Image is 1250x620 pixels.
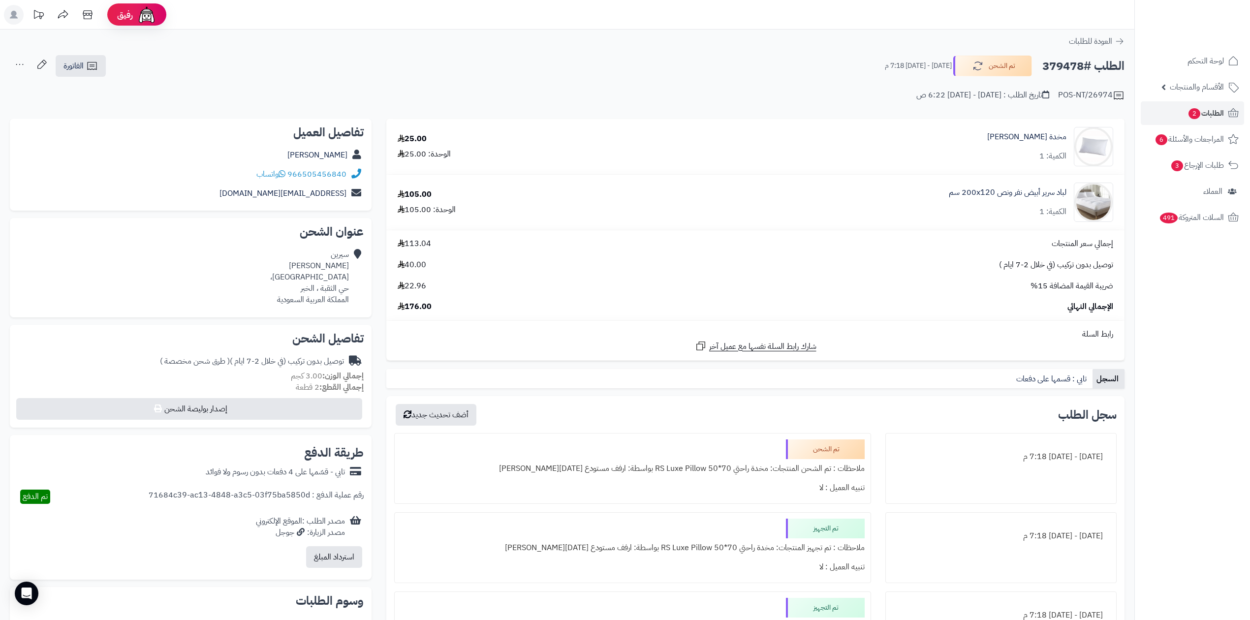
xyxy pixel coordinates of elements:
[16,398,362,420] button: إصدار بوليصة الشحن
[398,149,451,160] div: الوحدة: 25.00
[1031,280,1113,292] span: ضريبة القيمة المضافة 15%
[1141,206,1244,229] a: السلات المتروكة491
[1170,158,1224,172] span: طلبات الإرجاع
[15,582,38,605] div: Open Intercom Messenger
[1058,409,1117,421] h3: سجل الطلب
[695,340,816,352] a: شارك رابط السلة نفسها مع عميل آخر
[160,355,230,367] span: ( طرق شحن مخصصة )
[1141,101,1244,125] a: الطلبات2
[398,238,431,249] span: 113.04
[18,595,364,607] h2: وسوم الطلبات
[396,404,476,426] button: أضف تحديث جديد
[1141,180,1244,203] a: العملاء
[1074,183,1113,222] img: 1732186588-220107040010-90x90.jpg
[398,133,427,145] div: 25.00
[1058,90,1125,101] div: POS-NT/26974
[786,439,865,459] div: تم الشحن
[398,301,432,312] span: 176.00
[1039,151,1066,162] div: الكمية: 1
[1074,127,1113,166] img: 1703426873-pillow-90x90.png
[256,516,345,538] div: مصدر الطلب :الموقع الإلكتروني
[398,280,426,292] span: 22.96
[1155,132,1224,146] span: المراجعات والأسئلة
[219,187,346,199] a: [EMAIL_ADDRESS][DOMAIN_NAME]
[117,9,133,21] span: رفيق
[306,546,362,568] button: استرداد المبلغ
[296,381,364,393] small: 2 قطعة
[1159,211,1224,224] span: السلات المتروكة
[137,5,156,25] img: ai-face.png
[398,204,456,216] div: الوحدة: 105.00
[56,55,106,77] a: الفاتورة
[1067,301,1113,312] span: الإجمالي النهائي
[23,491,48,502] span: تم الدفع
[999,259,1113,271] span: توصيل بدون تركيب (في خلال 2-7 ايام )
[709,341,816,352] span: شارك رابط السلة نفسها مع عميل آخر
[987,131,1066,143] a: مخدة [PERSON_NAME]
[287,168,346,180] a: 966505456840
[1141,127,1244,151] a: المراجعات والأسئلة6
[1141,154,1244,177] a: طلبات الإرجاع3
[18,126,364,138] h2: تفاصيل العميل
[270,249,349,305] div: سيرين [PERSON_NAME] [GEOGRAPHIC_DATA]، حي الثقبة ، الخبر المملكة العربية السعودية
[892,447,1110,466] div: [DATE] - [DATE] 7:18 م
[1069,35,1112,47] span: العودة للطلبات
[401,538,865,558] div: ملاحظات : تم تجهيز المنتجات: مخدة راحتي RS Luxe Pillow 50*70 بواسطة: ارفف مستودع [DATE][PERSON_NAME]
[1183,16,1241,37] img: logo-2.png
[1188,108,1201,120] span: 2
[1187,54,1224,68] span: لوحة التحكم
[322,370,364,382] strong: إجمالي الوزن:
[1052,238,1113,249] span: إجمالي سعر المنتجات
[26,5,51,27] a: تحديثات المنصة
[1171,160,1184,172] span: 3
[160,356,344,367] div: توصيل بدون تركيب (في خلال 2-7 ايام )
[291,370,364,382] small: 3.00 كجم
[304,447,364,459] h2: طريقة الدفع
[916,90,1049,101] div: تاريخ الطلب : [DATE] - [DATE] 6:22 ص
[398,259,426,271] span: 40.00
[1141,49,1244,73] a: لوحة التحكم
[1203,185,1222,198] span: العملاء
[786,598,865,618] div: تم التجهيز
[398,189,432,200] div: 105.00
[18,226,364,238] h2: عنوان الشحن
[390,329,1121,340] div: رابط السلة
[319,381,364,393] strong: إجمالي القطع:
[401,558,865,577] div: تنبيه العميل : لا
[256,527,345,538] div: مصدر الزيارة: جوجل
[1039,206,1066,217] div: الكمية: 1
[1012,369,1093,389] a: تابي : قسمها على دفعات
[892,527,1110,546] div: [DATE] - [DATE] 7:18 م
[256,168,285,180] a: واتساب
[18,333,364,344] h2: تفاصيل الشحن
[1187,106,1224,120] span: الطلبات
[1159,212,1179,224] span: 491
[1093,369,1125,389] a: السجل
[949,187,1066,198] a: لباد سرير أبيض نفر ونص 200x120 سم
[953,56,1032,76] button: تم الشحن
[401,478,865,497] div: تنبيه العميل : لا
[1042,56,1125,76] h2: الطلب #379478
[1155,134,1168,146] span: 6
[1170,80,1224,94] span: الأقسام والمنتجات
[786,519,865,538] div: تم التجهيز
[885,61,952,71] small: [DATE] - [DATE] 7:18 م
[287,149,347,161] a: [PERSON_NAME]
[401,459,865,478] div: ملاحظات : تم الشحن المنتجات: مخدة راحتي RS Luxe Pillow 50*70 بواسطة: ارفف مستودع [DATE][PERSON_NAME]
[149,490,364,504] div: رقم عملية الدفع : 71684c39-ac13-4848-a3c5-03f75ba5850d
[63,60,84,72] span: الفاتورة
[1069,35,1125,47] a: العودة للطلبات
[206,466,345,478] div: تابي - قسّمها على 4 دفعات بدون رسوم ولا فوائد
